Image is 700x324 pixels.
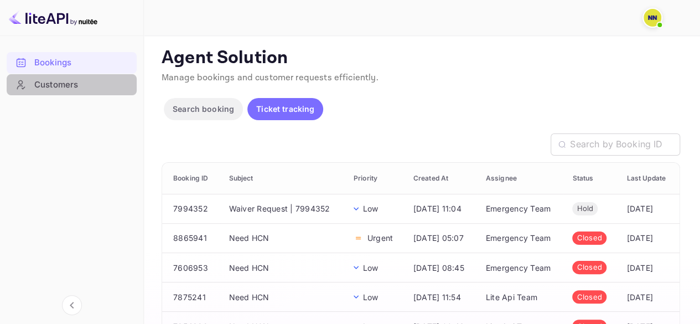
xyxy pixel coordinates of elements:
p: Search booking [173,103,234,115]
td: 7875241 [162,282,220,312]
td: Need HCN [220,282,345,312]
th: Priority [345,163,405,194]
td: [DATE] 11:04 [405,194,477,223]
td: Waiver Request | 7994352 [220,194,345,223]
a: Bookings [7,52,137,73]
img: N/A N/A [644,9,661,27]
span: Closed [572,233,606,244]
p: Urgent [367,232,393,244]
th: Assignee [477,163,564,194]
th: Last Update [618,163,680,194]
td: [DATE] 08:45 [405,253,477,282]
td: [DATE] 05:07 [405,223,477,253]
th: Booking ID [162,163,220,194]
span: Hold [572,203,598,214]
td: Need HCN [220,253,345,282]
td: Need HCN [220,223,345,253]
td: [DATE] [618,253,680,282]
img: LiteAPI logo [9,9,97,27]
div: Bookings [7,52,137,74]
p: Low [363,291,378,303]
td: Lite Api Team [477,282,564,312]
p: Ticket tracking [256,103,314,115]
button: Collapse navigation [62,295,82,315]
td: 8865941 [162,223,220,253]
span: Closed [572,262,606,273]
td: [DATE] 11:54 [405,282,477,312]
p: Low [363,203,378,214]
td: Emergency Team [477,253,564,282]
th: Created At [405,163,477,194]
td: [DATE] [618,223,680,253]
td: 7994352 [162,194,220,223]
td: Emergency Team [477,223,564,253]
div: Bookings [34,56,131,69]
td: 7606953 [162,253,220,282]
th: Subject [220,163,345,194]
p: Low [363,262,378,274]
td: [DATE] [618,194,680,223]
td: Emergency Team [477,194,564,223]
td: [DATE] [618,282,680,312]
div: Customers [7,74,137,96]
a: Customers [7,74,137,95]
th: Status [563,163,618,194]
div: Customers [34,79,131,91]
span: Manage bookings and customer requests efficiently. [162,72,378,84]
span: Closed [572,292,606,303]
input: Search by Booking ID [570,133,680,156]
p: Agent Solution [162,47,680,69]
